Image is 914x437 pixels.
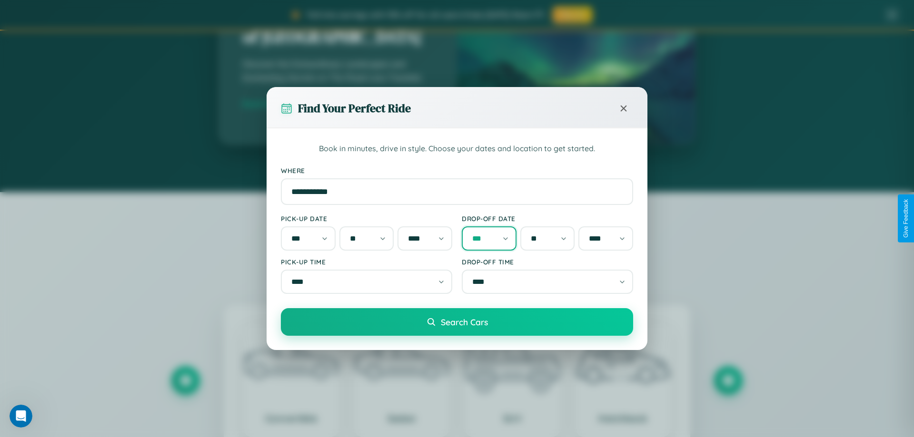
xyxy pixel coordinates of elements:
h3: Find Your Perfect Ride [298,100,411,116]
span: Search Cars [441,317,488,327]
label: Pick-up Time [281,258,452,266]
button: Search Cars [281,308,633,336]
label: Drop-off Date [462,214,633,223]
p: Book in minutes, drive in style. Choose your dates and location to get started. [281,143,633,155]
label: Where [281,166,633,175]
label: Pick-up Date [281,214,452,223]
label: Drop-off Time [462,258,633,266]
